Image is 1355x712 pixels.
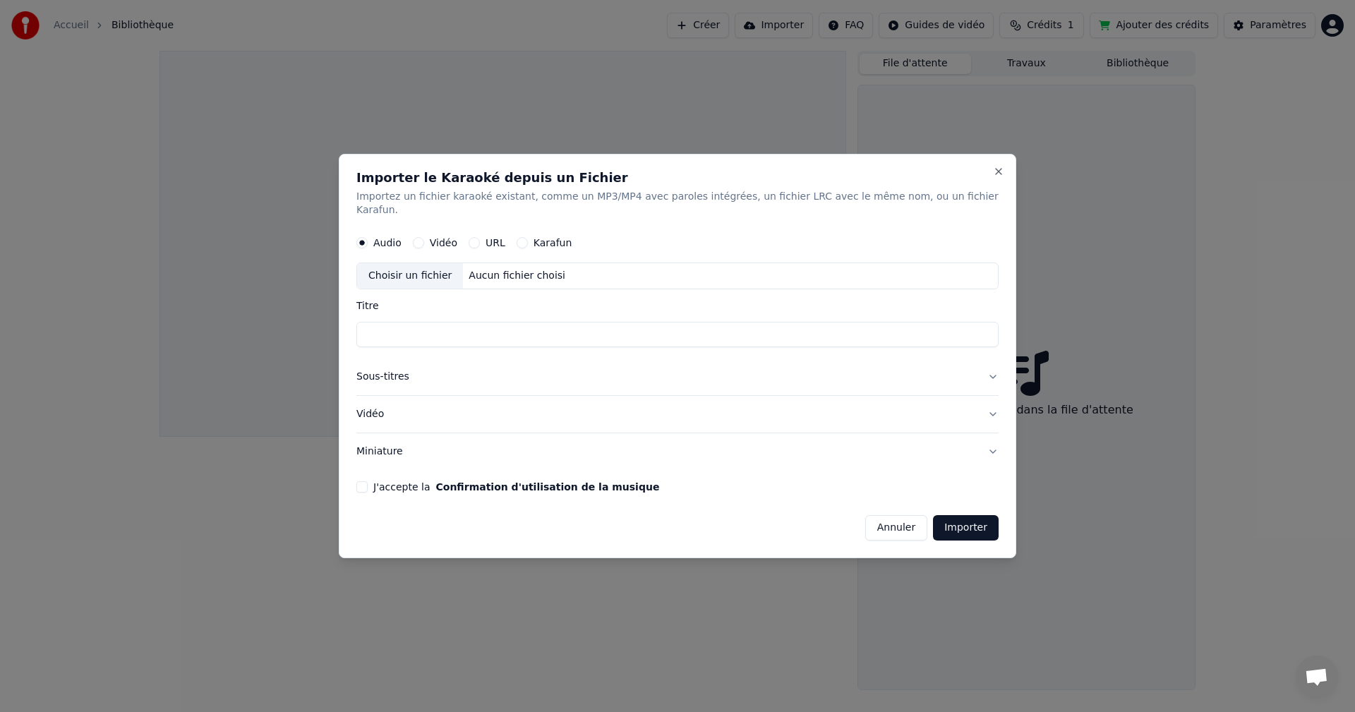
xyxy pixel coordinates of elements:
label: Karafun [534,239,572,248]
label: URL [486,239,505,248]
label: Vidéo [430,239,457,248]
div: Aucun fichier choisi [463,270,571,284]
label: J'accepte la [373,482,659,492]
button: Sous-titres [356,359,999,396]
button: Miniature [356,433,999,470]
h2: Importer le Karaoké depuis un Fichier [356,171,999,184]
button: Annuler [865,515,927,541]
label: Audio [373,239,402,248]
button: Vidéo [356,396,999,433]
div: Choisir un fichier [357,264,463,289]
label: Titre [356,301,999,311]
p: Importez un fichier karaoké existant, comme un MP3/MP4 avec paroles intégrées, un fichier LRC ave... [356,190,999,218]
button: Importer [933,515,999,541]
button: J'accepte la [435,482,659,492]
